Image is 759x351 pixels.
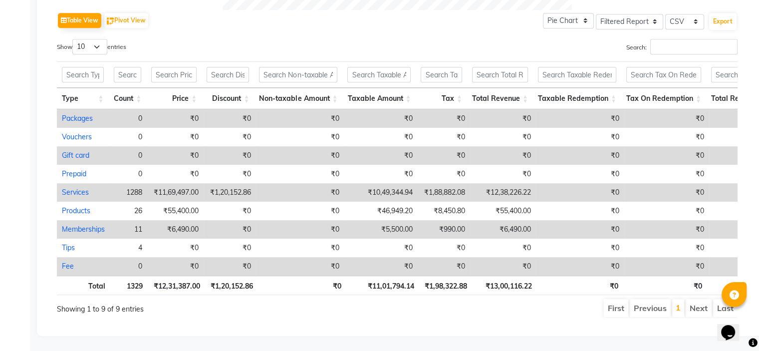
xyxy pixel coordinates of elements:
[470,109,536,128] td: ₹0
[62,188,89,197] a: Services
[717,311,749,341] iframe: chat widget
[62,206,90,215] a: Products
[624,183,709,202] td: ₹0
[344,146,418,165] td: ₹0
[418,146,470,165] td: ₹0
[107,17,114,25] img: pivot.png
[626,67,701,82] input: Search Tax On Redemption
[62,169,86,178] a: Prepaid
[536,202,624,220] td: ₹0
[344,257,418,276] td: ₹0
[62,262,74,271] a: Fee
[110,257,147,276] td: 0
[110,165,147,183] td: 0
[204,183,256,202] td: ₹1,20,152.86
[147,165,204,183] td: ₹0
[344,239,418,257] td: ₹0
[470,146,536,165] td: ₹0
[202,88,254,109] th: Discount: activate to sort column ascending
[623,276,707,295] th: ₹0
[114,67,142,82] input: Search Count
[650,39,738,54] input: Search:
[259,67,337,82] input: Search Non-taxable Amount
[342,88,416,109] th: Taxable Amount: activate to sort column ascending
[624,257,709,276] td: ₹0
[470,165,536,183] td: ₹0
[344,183,418,202] td: ₹10,49,344.94
[470,128,536,146] td: ₹0
[256,165,344,183] td: ₹0
[416,88,467,109] th: Tax: activate to sort column ascending
[204,109,256,128] td: ₹0
[676,303,681,313] a: 1
[470,202,536,220] td: ₹55,400.00
[347,67,411,82] input: Search Taxable Amount
[624,109,709,128] td: ₹0
[57,88,109,109] th: Type: activate to sort column ascending
[147,146,204,165] td: ₹0
[254,88,342,109] th: Non-taxable Amount: activate to sort column ascending
[418,239,470,257] td: ₹0
[109,88,147,109] th: Count: activate to sort column ascending
[204,239,256,257] td: ₹0
[536,239,624,257] td: ₹0
[62,67,104,82] input: Search Type
[536,165,624,183] td: ₹0
[536,146,624,165] td: ₹0
[147,109,204,128] td: ₹0
[57,298,332,315] div: Showing 1 to 9 of 9 entries
[344,128,418,146] td: ₹0
[470,183,536,202] td: ₹12,38,226.22
[472,67,528,82] input: Search Total Revenue
[62,151,89,160] a: Gift card
[147,128,204,146] td: ₹0
[110,239,147,257] td: 4
[256,257,344,276] td: ₹0
[421,67,462,82] input: Search Tax
[256,128,344,146] td: ₹0
[58,13,101,28] button: Table View
[538,67,616,82] input: Search Taxable Redemption
[536,220,624,239] td: ₹0
[148,276,205,295] th: ₹12,31,387.00
[147,257,204,276] td: ₹0
[110,202,147,220] td: 26
[110,276,148,295] th: 1329
[204,220,256,239] td: ₹0
[472,276,537,295] th: ₹13,00,116.22
[344,165,418,183] td: ₹0
[346,276,419,295] th: ₹11,01,794.14
[207,67,249,82] input: Search Discount
[624,165,709,183] td: ₹0
[72,39,107,54] select: Showentries
[204,257,256,276] td: ₹0
[147,202,204,220] td: ₹55,400.00
[110,128,147,146] td: 0
[110,220,147,239] td: 11
[104,13,148,28] button: Pivot View
[536,128,624,146] td: ₹0
[62,132,92,141] a: Vouchers
[533,88,621,109] th: Taxable Redemption: activate to sort column ascending
[536,257,624,276] td: ₹0
[256,220,344,239] td: ₹0
[57,276,110,295] th: Total
[624,239,709,257] td: ₹0
[204,202,256,220] td: ₹0
[258,276,346,295] th: ₹0
[110,146,147,165] td: 0
[418,165,470,183] td: ₹0
[62,243,75,252] a: Tips
[624,220,709,239] td: ₹0
[204,165,256,183] td: ₹0
[624,146,709,165] td: ₹0
[418,220,470,239] td: ₹990.00
[626,39,738,54] label: Search:
[57,39,126,54] label: Show entries
[110,109,147,128] td: 0
[470,257,536,276] td: ₹0
[344,220,418,239] td: ₹5,500.00
[147,220,204,239] td: ₹6,490.00
[110,183,147,202] td: 1288
[470,220,536,239] td: ₹6,490.00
